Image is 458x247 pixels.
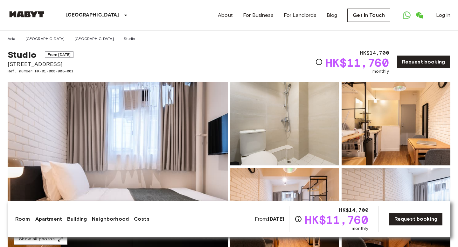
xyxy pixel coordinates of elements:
[295,215,302,223] svg: Check cost overview for full price breakdown. Please note that discounts apply to new joiners onl...
[352,225,368,232] span: monthly
[8,60,73,68] span: [STREET_ADDRESS]
[413,9,426,22] a: Open WeChat
[74,36,114,42] a: [GEOGRAPHIC_DATA]
[255,216,284,223] span: From:
[66,11,119,19] p: [GEOGRAPHIC_DATA]
[284,11,316,19] a: For Landlords
[360,49,389,57] span: HK$14,700
[400,9,413,22] a: Open WhatsApp
[268,216,284,222] b: [DATE]
[389,212,443,226] a: Request booking
[67,215,87,223] a: Building
[134,215,149,223] a: Costs
[218,11,233,19] a: About
[342,82,450,165] img: Picture of unit HK-01-063-003-001
[436,11,450,19] a: Log in
[339,206,368,214] span: HK$14,700
[8,68,73,74] span: Ref. number HK-01-063-003-001
[397,55,450,69] a: Request booking
[305,214,368,225] span: HK$11,760
[243,11,274,19] a: For Business
[315,58,323,66] svg: Check cost overview for full price breakdown. Please note that discounts apply to new joiners onl...
[124,36,135,42] a: Studio
[14,233,67,245] button: Show all photos
[15,215,30,223] a: Room
[35,215,62,223] a: Apartment
[8,36,16,42] a: Asia
[25,36,65,42] a: [GEOGRAPHIC_DATA]
[92,215,129,223] a: Neighborhood
[45,51,74,58] span: From [DATE]
[327,11,337,19] a: Blog
[8,49,36,60] span: Studio
[325,57,389,68] span: HK$11,760
[347,9,390,22] a: Get in Touch
[372,68,389,75] span: monthly
[230,82,339,165] img: Picture of unit HK-01-063-003-001
[8,11,46,17] img: Habyt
